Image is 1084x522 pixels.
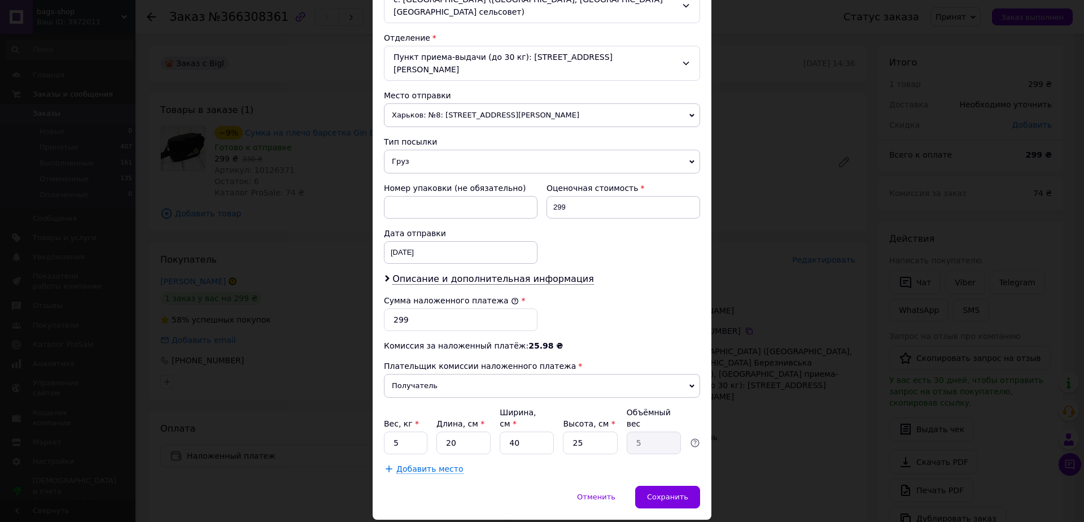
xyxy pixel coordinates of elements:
div: Пункт приема-выдачи (до 30 кг): [STREET_ADDRESS][PERSON_NAME] [384,46,700,81]
span: Описание и дополнительная информация [392,273,594,285]
span: 25.98 ₴ [528,341,563,350]
div: Комиссия за наложенный платёж: [384,340,700,351]
span: Отменить [577,493,615,501]
label: Сумма наложенного платежа [384,296,519,305]
span: Плательщик комиссии наложенного платежа [384,362,576,371]
div: Отделение [384,32,700,43]
span: Харьков: №8: [STREET_ADDRESS][PERSON_NAME] [384,103,700,127]
span: Груз [384,150,700,173]
div: Номер упаковки (не обязательно) [384,182,537,194]
div: Оценочная стоимость [547,182,700,194]
span: Добавить место [396,464,464,474]
label: Высота, см [563,419,615,428]
div: Дата отправки [384,228,537,239]
span: Сохранить [647,493,688,501]
span: Место отправки [384,91,451,100]
span: Тип посылки [384,137,437,146]
div: Объёмный вес [627,407,681,429]
label: Длина, см [436,419,484,428]
label: Ширина, см [500,408,536,428]
span: Получатель [384,374,700,398]
label: Вес, кг [384,419,419,428]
